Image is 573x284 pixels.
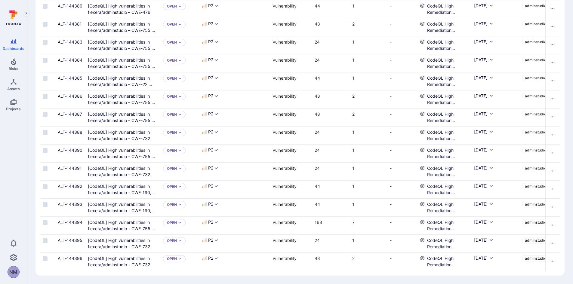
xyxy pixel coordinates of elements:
button: Row actions menu [548,220,557,230]
div: Cell for Priority [200,54,233,72]
button: P2 [202,147,213,153]
span: adminstudio-dev [525,40,555,44]
a: adminstudio-dev [522,237,557,243]
div: Cell for Type [270,0,312,18]
div: Niranjan Manchambottla [8,266,20,278]
div: Cell for Tickets [233,0,270,18]
div: Cell for Assets [387,18,417,36]
span: adminstudio-dev [525,238,555,243]
button: P2 [202,21,213,27]
button: Expand dropdown [178,41,182,44]
button: Open [167,166,177,171]
a: 1 [352,202,354,207]
button: P2 [202,129,213,135]
button: Expand dropdown [214,21,219,26]
a: 1 [352,57,354,63]
p: Open [167,184,177,189]
a: CodeQL High Remediation Guidance [427,21,455,39]
a: [CodeQL] High vulnerabilities in flexera/adminstudio – CWE-755, CWE-252, CWE-570 [88,21,155,39]
span: [DATE] [474,165,488,170]
span: P2 [208,3,213,9]
button: [DATE] [474,183,494,189]
button: Expand navigation menu [23,10,30,17]
div: Cell for Assets [387,54,417,72]
a: ALT-144388 [58,130,82,135]
button: [DATE] [474,3,494,9]
button: [DATE] [474,147,494,153]
a: 1 [352,166,354,171]
button: [DATE] [474,165,494,171]
a: [CodeQL] High vulnerabilities in flexera/adminstudio – CWE-755, CWE-252, CWE-570 [88,111,155,129]
button: Open [167,40,177,45]
a: 1 [352,238,354,243]
span: P2 [208,255,213,261]
div: Cell for selection [40,18,55,36]
span: adminstudio-dev [525,148,555,152]
button: [DATE] [474,201,494,207]
a: [CodeQL] High vulnerabilities in flexera/adminstudio – CWE-755, CWE-252, CWE-570 [88,39,155,57]
a: adminstudio-dev [522,21,557,27]
a: adminstudio-dev [522,255,557,261]
button: Open [167,130,177,135]
span: [DATE] [474,237,488,243]
div: Cell for Due date [472,0,520,18]
button: Expand dropdown [214,256,219,261]
a: CodeQL High Remediation Guidance [427,39,455,57]
span: adminstudio-dev [525,4,555,8]
button: Open [167,148,177,153]
a: CodeQL High Remediation Guidance [427,238,455,255]
a: ALT-144385 [58,75,82,81]
span: P2 [208,183,213,189]
div: Cell for Created by [417,36,472,54]
span: [DATE] [474,129,488,134]
a: ALT-144394 [58,220,82,225]
a: adminstudio-dev [522,165,557,171]
span: adminstudio-dev [525,112,555,116]
div: Cell for Due date [472,18,520,36]
a: [CodeQL] High vulnerabilities in flexera/adminstudio – CWE-732 [88,166,150,177]
a: [CodeQL] High vulnerabilities in flexera/adminstudio – CWE-755, CWE-252, CWE-570 [88,220,155,237]
span: [DATE] [474,219,488,224]
div: Cell for Tickets [233,18,270,36]
p: Open [167,112,177,117]
a: CodeQL High Remediation Guidance [427,202,455,219]
button: Expand dropdown [214,3,219,8]
button: Row actions menu [548,58,557,68]
span: [DATE] [474,57,488,62]
span: Select row [43,4,48,9]
div: Cell for Type [270,18,312,36]
button: P2 [202,165,213,171]
button: Open [167,22,177,27]
p: Open [167,220,177,225]
div: Cell for Vulnerabilities [350,18,387,36]
a: [CodeQL] High vulnerabilities in flexera/adminstudio – CWE-755, CWE-252, CWE-570 [88,57,155,75]
button: Open [167,4,177,9]
button: [DATE] [474,57,494,63]
button: Expand dropdown [178,131,182,134]
a: [CodeQL] High vulnerabilities in flexera/adminstudio – CWE-732 [88,238,150,249]
button: Expand dropdown [178,203,182,206]
a: ALT-144395 [58,238,82,243]
div: Cell for Vulnerabilities [350,36,387,54]
div: Cell for selection [40,0,55,18]
div: Cell for Status [161,0,200,18]
span: adminstudio-dev [525,94,555,98]
a: adminstudio-dev [522,93,557,99]
a: 2 [352,93,355,99]
button: [DATE] [474,129,494,135]
div: Cell for Alert ID [55,54,85,72]
span: P2 [208,165,213,171]
div: Cell for selection [40,54,55,72]
button: Row actions menu [548,148,557,158]
div: Cell for Vulnerabilities [350,0,387,18]
div: Cell for Agg. risk score [312,0,350,18]
div: Cell for Status [161,54,200,72]
button: Row actions menu [548,94,557,104]
button: [DATE] [474,111,494,117]
a: 7 [352,220,355,225]
span: P2 [208,129,213,135]
span: P2 [208,111,213,117]
span: adminstudio-dev [525,184,555,188]
div: Cell for [545,18,560,36]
